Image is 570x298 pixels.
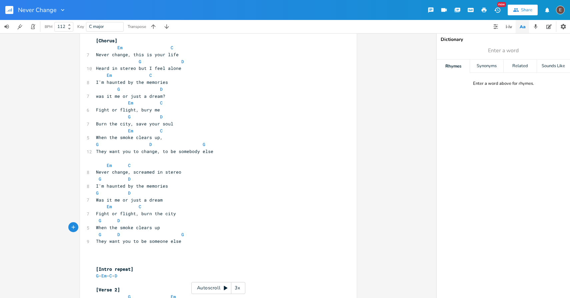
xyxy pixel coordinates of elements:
[77,25,84,29] div: Key
[96,79,168,85] span: I'm haunted by the memories
[96,148,213,154] span: They want you to change, to be somebody else
[160,100,163,106] span: C
[128,114,131,120] span: G
[149,72,152,78] span: C
[96,38,117,44] span: [Chorus]
[128,176,131,182] span: D
[556,2,565,18] button: E
[160,128,163,134] span: C
[128,25,146,29] div: Transpose
[45,25,52,29] div: BPM
[181,231,184,237] span: G
[96,52,179,58] span: Never change, this is your life
[537,60,570,73] div: Sounds Like
[96,238,181,244] span: They want you to be someone else
[99,218,101,223] span: G
[128,190,131,196] span: D
[508,5,538,15] button: Share
[96,190,99,196] span: G
[128,100,133,106] span: Em
[117,231,120,237] span: D
[473,81,534,86] div: Enter a word above for rhymes.
[117,86,120,92] span: G
[96,224,160,230] span: When the smoke clears up
[470,60,503,73] div: Synonyms
[96,169,181,175] span: Never change, screamed in stereo
[89,24,104,30] span: C major
[117,45,123,51] span: Em
[504,60,537,73] div: Related
[128,162,131,168] span: C
[497,2,506,7] div: New
[107,72,112,78] span: Em
[149,141,152,147] span: D
[139,204,141,210] span: C
[160,86,163,92] span: D
[181,59,184,65] span: D
[441,37,566,42] div: Dictionary
[491,4,504,16] button: New
[96,107,160,113] span: Fight or flight, bury me
[107,204,112,210] span: Em
[96,93,165,99] span: was it me or just a dream?
[107,162,112,168] span: Em
[96,141,99,147] span: G
[96,266,133,272] span: [Intro repeat]
[556,6,565,14] div: edward
[231,282,243,294] div: 3x
[128,128,133,134] span: Em
[437,60,470,73] div: Rhymes
[160,114,163,120] span: D
[109,273,112,279] span: C
[191,282,245,294] div: Autoscroll
[96,134,163,140] span: When the smoke clears up,
[96,273,117,279] span: - - -
[521,7,532,13] div: Share
[203,141,205,147] span: G
[96,211,176,217] span: Fight or flight, burn the city
[99,231,101,237] span: G
[18,7,57,13] span: Never Change
[96,183,168,189] span: I'm haunted by the memories
[99,176,101,182] span: G
[96,197,163,203] span: Was it me or just a dream
[488,47,519,55] span: Enter a word
[115,273,117,279] span: D
[139,59,141,65] span: G
[171,45,173,51] span: C
[96,121,173,127] span: Burn the city, save your soul
[96,287,120,293] span: [Verse 2]
[101,273,107,279] span: Em
[96,65,181,71] span: Heard in stereo but I feel alone
[96,273,99,279] span: G
[117,218,120,223] span: D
